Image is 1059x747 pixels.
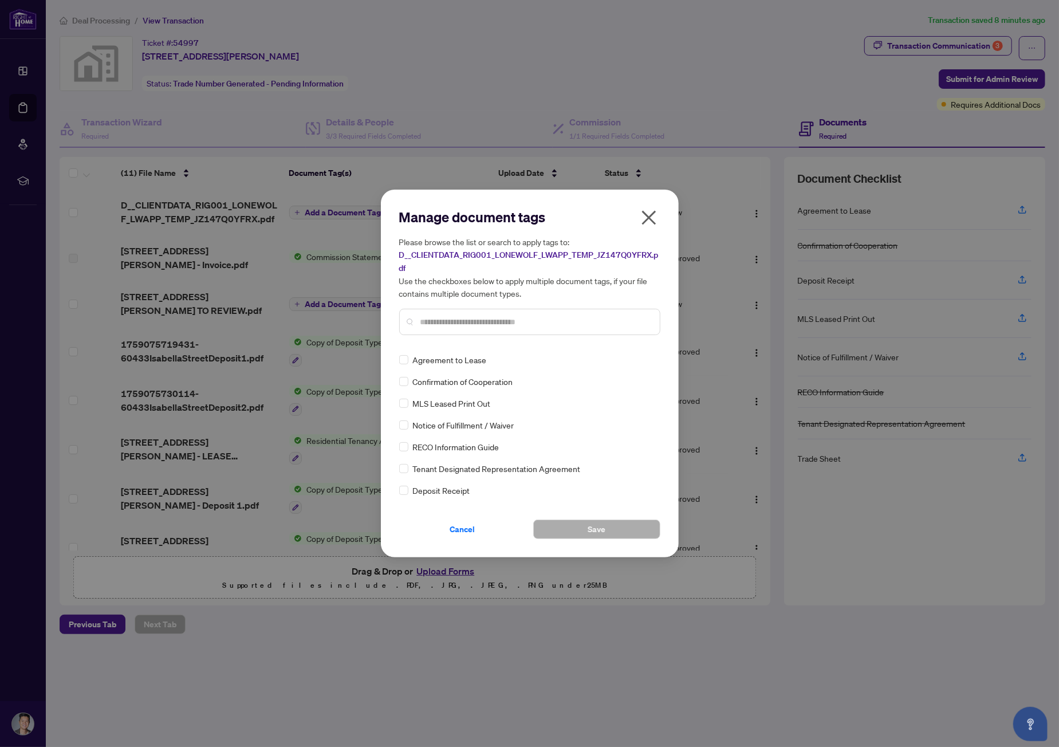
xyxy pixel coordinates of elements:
[413,375,513,388] span: Confirmation of Cooperation
[413,353,487,366] span: Agreement to Lease
[399,208,660,226] h2: Manage document tags
[413,441,499,453] span: RECO Information Guide
[533,520,660,539] button: Save
[413,484,470,497] span: Deposit Receipt
[1013,707,1048,741] button: Open asap
[413,397,491,410] span: MLS Leased Print Out
[399,235,660,300] h5: Please browse the list or search to apply tags to: Use the checkboxes below to apply multiple doc...
[399,520,526,539] button: Cancel
[413,462,581,475] span: Tenant Designated Representation Agreement
[399,250,659,273] span: D__CLIENTDATA_RIG001_LONEWOLF_LWAPP_TEMP_JZ147Q0YFRX.pdf
[640,209,658,227] span: close
[413,419,514,431] span: Notice of Fulfillment / Waiver
[450,520,475,538] span: Cancel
